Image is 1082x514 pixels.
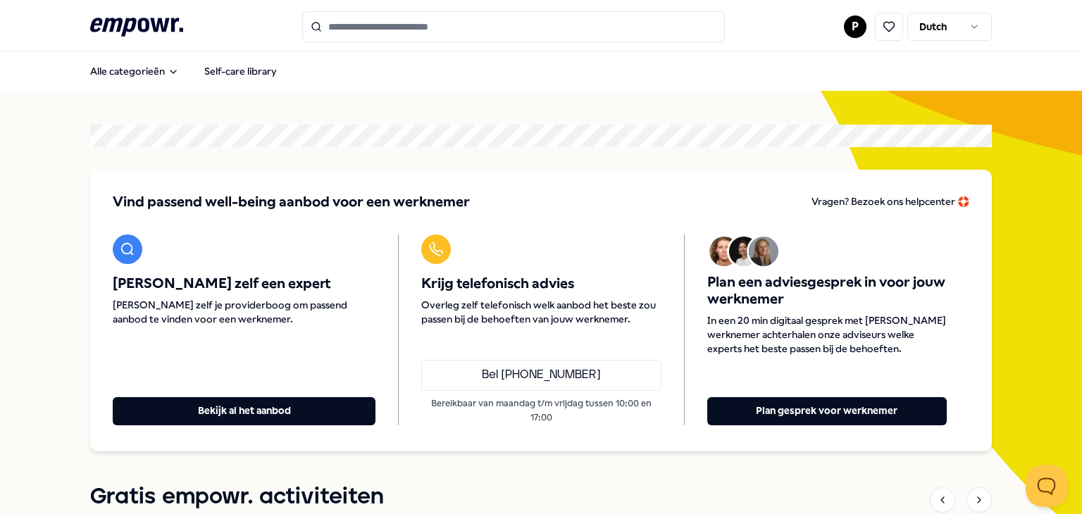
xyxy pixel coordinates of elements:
[811,196,969,207] span: Vragen? Bezoek ons helpcenter 🛟
[302,11,725,42] input: Search for products, categories or subcategories
[749,237,778,266] img: Avatar
[709,237,739,266] img: Avatar
[844,15,866,38] button: P
[113,397,375,425] button: Bekijk al het aanbod
[811,192,969,212] a: Vragen? Bezoek ons helpcenter 🛟
[79,57,190,85] button: Alle categorieën
[707,274,947,308] span: Plan een adviesgesprek in voor jouw werknemer
[113,275,375,292] span: [PERSON_NAME] zelf een expert
[79,57,288,85] nav: Main
[421,360,661,391] a: Bel [PHONE_NUMBER]
[729,237,759,266] img: Avatar
[421,275,661,292] span: Krijg telefonisch advies
[113,192,470,212] span: Vind passend well-being aanbod voor een werknemer
[707,313,947,356] span: In een 20 min digitaal gesprek met [PERSON_NAME] werknemer achterhalen onze adviseurs welke exper...
[707,397,947,425] button: Plan gesprek voor werknemer
[1026,465,1068,507] iframe: Help Scout Beacon - Open
[421,396,661,425] p: Bereikbaar van maandag t/m vrijdag tussen 10:00 en 17:00
[421,298,661,326] span: Overleg zelf telefonisch welk aanbod het beste zou passen bij de behoeften van jouw werknemer.
[193,57,288,85] a: Self-care library
[113,298,375,326] span: [PERSON_NAME] zelf je providerboog om passend aanbod te vinden voor een werknemer.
